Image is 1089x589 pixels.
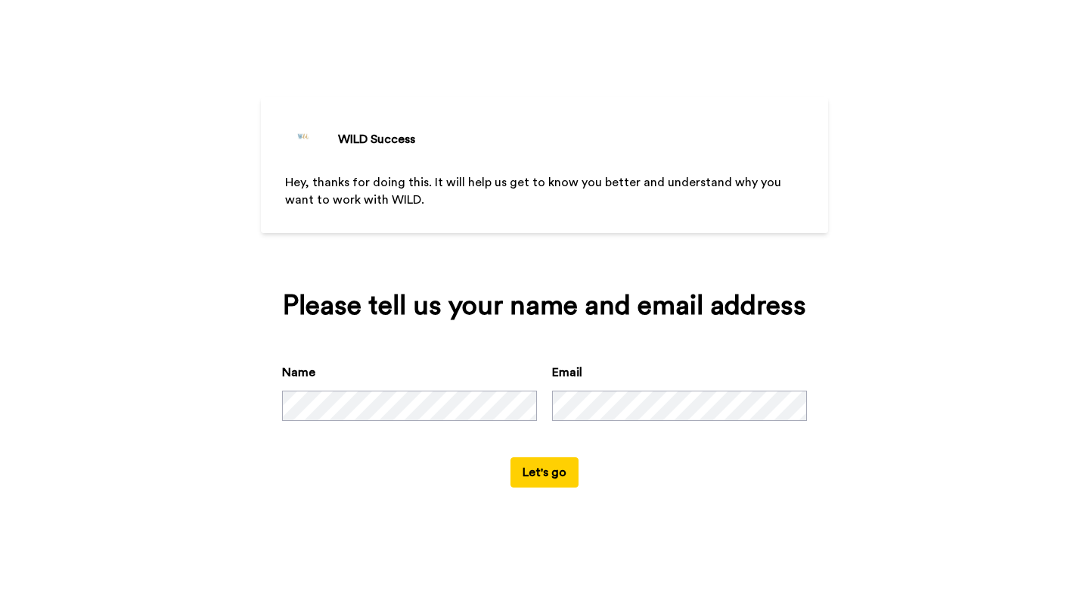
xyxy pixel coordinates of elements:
label: Name [282,363,315,382]
div: Please tell us your name and email address [282,291,807,321]
span: Hey, thanks for doing this. It will help us get to know you better and understand why you want to... [285,176,784,206]
label: Email [552,363,582,382]
button: Let's go [510,457,579,488]
div: WILD Success [338,130,415,148]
